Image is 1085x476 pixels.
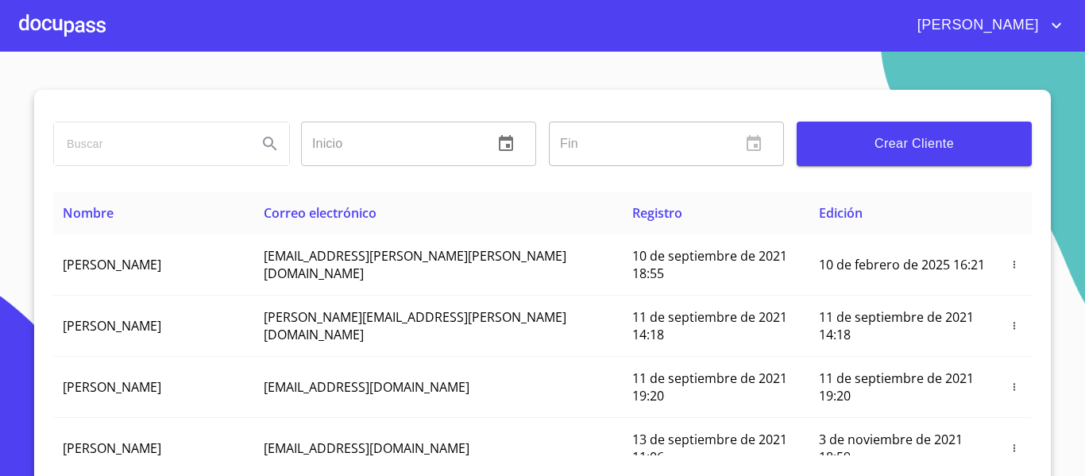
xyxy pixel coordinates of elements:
[819,431,963,466] span: 3 de noviembre de 2021 18:59
[632,370,787,404] span: 11 de septiembre de 2021 19:20
[63,439,161,457] span: [PERSON_NAME]
[819,370,974,404] span: 11 de septiembre de 2021 19:20
[632,431,787,466] span: 13 de septiembre de 2021 11:06
[819,256,985,273] span: 10 de febrero de 2025 16:21
[63,317,161,335] span: [PERSON_NAME]
[632,308,787,343] span: 11 de septiembre de 2021 14:18
[264,439,469,457] span: [EMAIL_ADDRESS][DOMAIN_NAME]
[63,204,114,222] span: Nombre
[264,308,566,343] span: [PERSON_NAME][EMAIL_ADDRESS][PERSON_NAME][DOMAIN_NAME]
[819,204,863,222] span: Edición
[54,122,245,165] input: search
[632,204,682,222] span: Registro
[264,378,469,396] span: [EMAIL_ADDRESS][DOMAIN_NAME]
[264,204,376,222] span: Correo electrónico
[63,256,161,273] span: [PERSON_NAME]
[797,122,1032,166] button: Crear Cliente
[809,133,1019,155] span: Crear Cliente
[819,308,974,343] span: 11 de septiembre de 2021 14:18
[264,247,566,282] span: [EMAIL_ADDRESS][PERSON_NAME][PERSON_NAME][DOMAIN_NAME]
[905,13,1047,38] span: [PERSON_NAME]
[251,125,289,163] button: Search
[632,247,787,282] span: 10 de septiembre de 2021 18:55
[905,13,1066,38] button: account of current user
[63,378,161,396] span: [PERSON_NAME]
